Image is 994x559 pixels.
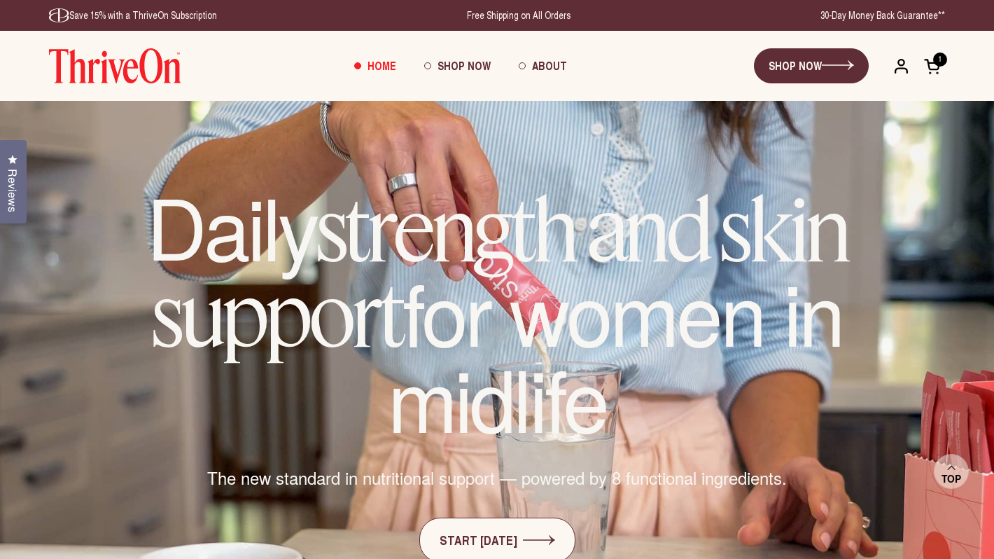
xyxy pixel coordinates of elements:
[152,177,848,368] em: strength and skin support
[3,169,22,212] span: Reviews
[367,57,396,74] span: Home
[467,8,570,22] p: Free Shipping on All Orders
[505,47,581,85] a: About
[49,8,217,22] p: Save 15% with a ThriveOn Subscription
[77,185,917,438] h1: Daily for women in midlife
[410,47,505,85] a: Shop Now
[340,47,410,85] a: Home
[754,48,869,83] a: SHOP NOW
[941,473,961,485] span: Top
[820,8,945,22] p: 30-Day Money Back Guarantee**
[532,57,567,74] span: About
[207,466,787,490] span: The new standard in nutritional support — powered by 8 functional ingredients.
[437,57,491,74] span: Shop Now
